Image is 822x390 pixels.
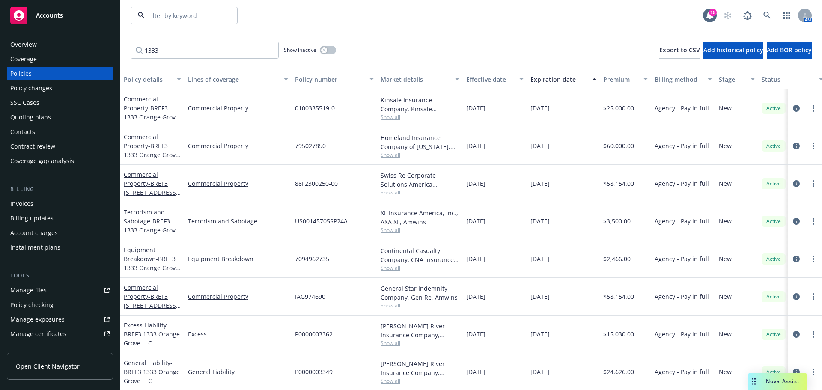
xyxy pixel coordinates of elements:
a: Commercial Property [188,141,288,150]
button: Policy details [120,69,185,89]
div: Kinsale Insurance Company, Kinsale Insurance, Amwins [381,95,459,113]
a: Commercial Property [124,133,180,177]
span: Active [765,330,782,338]
span: [DATE] [466,330,485,339]
button: Market details [377,69,463,89]
a: Commercial Property [188,292,288,301]
span: New [719,104,732,113]
div: General Star Indemnity Company, Gen Re, Amwins [381,284,459,302]
a: more [808,216,819,226]
span: Agency - Pay in full [655,141,709,150]
span: Agency - Pay in full [655,292,709,301]
a: Excess Liability [124,321,180,347]
div: Effective date [466,75,514,84]
div: Contacts [10,125,35,139]
div: Continental Casualty Company, CNA Insurance, Amwins [381,246,459,264]
a: Policy checking [7,298,113,312]
span: 7094962735 [295,254,329,263]
a: Manage claims [7,342,113,355]
a: circleInformation [791,216,801,226]
button: Export to CSV [659,42,700,59]
span: $60,000.00 [603,141,634,150]
a: circleInformation [791,329,801,339]
div: Policy changes [10,81,52,95]
a: circleInformation [791,179,801,189]
a: more [808,329,819,339]
a: Equipment Breakdown [188,254,288,263]
span: US00145705SP24A [295,217,348,226]
a: Commercial Property [188,104,288,113]
span: Active [765,293,782,301]
div: Installment plans [10,241,60,254]
a: more [808,179,819,189]
span: [DATE] [530,330,550,339]
div: [PERSON_NAME] River Insurance Company, [PERSON_NAME] River Group, RT Specialty Insurance Services... [381,359,459,377]
a: Manage exposures [7,313,113,326]
span: Show all [381,377,459,384]
a: Start snowing [719,7,736,24]
span: [DATE] [530,141,550,150]
span: Agency - Pay in full [655,104,709,113]
div: Billing updates [10,211,54,225]
a: circleInformation [791,254,801,264]
div: Status [762,75,814,84]
span: Add BOR policy [767,46,812,54]
span: Agency - Pay in full [655,179,709,188]
a: circleInformation [791,103,801,113]
button: Add BOR policy [767,42,812,59]
span: [DATE] [530,179,550,188]
span: Open Client Navigator [16,362,80,371]
span: $2,466.00 [603,254,631,263]
div: Policy details [124,75,172,84]
span: 0100335519-0 [295,104,335,113]
a: Accounts [7,3,113,27]
span: Active [765,104,782,112]
div: Manage files [10,283,47,297]
span: [DATE] [466,104,485,113]
span: [DATE] [466,217,485,226]
span: [DATE] [530,104,550,113]
span: Active [765,180,782,188]
div: Swiss Re Corporate Solutions America Insurance Corporation, Swiss Re, Amwins [381,171,459,189]
a: more [808,254,819,264]
div: Overview [10,38,37,51]
span: Show all [381,339,459,347]
button: Expiration date [527,69,600,89]
span: Show all [381,264,459,271]
div: Market details [381,75,450,84]
span: Active [765,255,782,263]
span: Active [765,368,782,376]
span: Show all [381,189,459,196]
button: Add historical policy [703,42,763,59]
input: Filter by keyword [145,11,220,20]
div: Quoting plans [10,110,51,124]
span: Agency - Pay in full [655,367,709,376]
div: Policy number [295,75,364,84]
span: New [719,217,732,226]
a: Coverage [7,52,113,66]
a: Policies [7,67,113,80]
div: Policy checking [10,298,54,312]
span: [DATE] [530,367,550,376]
button: Billing method [651,69,715,89]
a: Billing updates [7,211,113,225]
div: SSC Cases [10,96,39,110]
a: SSC Cases [7,96,113,110]
a: Commercial Property [124,170,178,214]
span: $3,500.00 [603,217,631,226]
a: Coverage gap analysis [7,154,113,168]
a: Excess [188,330,288,339]
span: Show all [381,302,459,309]
div: [PERSON_NAME] River Insurance Company, [PERSON_NAME] River Group, RT Specialty Insurance Services... [381,322,459,339]
a: Overview [7,38,113,51]
a: circleInformation [791,292,801,302]
a: Policy changes [7,81,113,95]
div: 15 [709,9,717,16]
span: Show all [381,226,459,234]
span: New [719,141,732,150]
div: Coverage gap analysis [10,154,74,168]
a: General Liability [124,359,180,385]
div: Manage claims [10,342,54,355]
span: [DATE] [466,292,485,301]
